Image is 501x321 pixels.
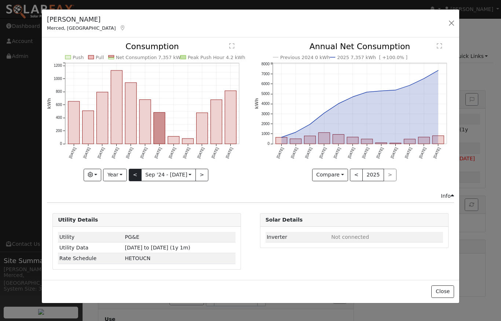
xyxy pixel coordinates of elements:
text: [DATE] [211,147,219,159]
text: [DATE] [418,147,427,159]
span: Z [125,255,151,261]
text: [DATE] [83,147,91,159]
span: ID: null, authorized: None [331,234,369,240]
rect: onclick="" [68,102,80,144]
circle: onclick="" [294,131,297,134]
rect: onclick="" [275,138,287,144]
strong: Solar Details [266,217,303,223]
text: Net Consumption 7,357 kWh [116,55,184,60]
rect: onclick="" [111,70,122,144]
td: Utility [58,232,124,242]
text: 3000 [261,112,270,116]
span: ID: 17248121, authorized: 09/03/25 [125,234,139,240]
circle: onclick="" [365,91,368,94]
circle: onclick="" [380,90,383,92]
text: [DATE] [139,147,148,159]
text:  [229,43,234,49]
td: Rate Schedule [58,253,124,264]
text: 1200 [54,64,62,68]
text: Peak Push Hour 4.2 kWh [188,55,245,60]
circle: onclick="" [308,123,311,126]
button: Sep '24 - [DATE] [141,169,196,181]
button: Close [431,285,454,298]
rect: onclick="" [347,137,358,144]
td: Inverter [266,232,330,242]
strong: Utility Details [58,217,98,223]
span: Merced, [GEOGRAPHIC_DATA] [47,25,116,31]
text: 800 [56,90,62,94]
rect: onclick="" [361,139,373,144]
text: [DATE] [432,147,441,159]
text: 400 [56,116,62,120]
rect: onclick="" [83,111,94,144]
td: Utility Data [58,242,124,253]
text: [DATE] [168,147,176,159]
rect: onclick="" [390,143,401,144]
button: Year [103,169,127,181]
button: Compare [312,169,348,181]
rect: onclick="" [304,136,315,144]
text: [DATE] [376,147,384,159]
text: 1000 [54,77,62,81]
rect: onclick="" [418,137,429,144]
rect: onclick="" [404,139,415,144]
rect: onclick="" [125,83,136,144]
circle: onclick="" [408,84,411,87]
text: 2025 7,357 kWh [ +100.0% ] [337,55,407,60]
text: [DATE] [197,147,205,159]
button: < [129,169,142,181]
text:  [437,43,442,49]
text: [DATE] [225,147,234,159]
text: 2000 [261,122,270,126]
text: 0 [267,142,270,146]
text: [DATE] [125,147,134,159]
a: Map [120,25,126,31]
text: [DATE] [361,147,370,159]
text: 7000 [261,72,270,76]
text: [DATE] [97,147,105,159]
text: 600 [56,103,62,107]
circle: onclick="" [394,89,397,92]
button: 2025 [362,169,384,181]
circle: onclick="" [323,112,326,115]
circle: onclick="" [337,102,340,105]
rect: onclick="" [168,136,179,144]
rect: onclick="" [290,139,301,144]
text: [DATE] [304,147,312,159]
text: 1000 [261,132,270,136]
rect: onclick="" [211,100,222,144]
text: Previous 2024 0 kWh [280,55,330,60]
button: > [195,169,208,181]
circle: onclick="" [423,77,425,80]
text: [DATE] [182,147,191,159]
text: 5000 [261,92,270,96]
text: 8000 [261,62,270,66]
circle: onclick="" [351,96,354,99]
text: kWh [47,98,52,109]
rect: onclick="" [225,91,237,144]
text: 6000 [261,82,270,86]
text: Push [73,55,84,60]
text: 0 [60,142,62,146]
text: [DATE] [154,147,162,159]
text: [DATE] [347,147,355,159]
button: < [350,169,363,181]
rect: onclick="" [318,133,330,144]
text: [DATE] [111,147,120,159]
text: Annual Net Consumption [309,42,410,51]
text: [DATE] [404,147,412,159]
rect: onclick="" [139,100,151,144]
text: 200 [56,129,62,133]
rect: onclick="" [376,143,387,144]
rect: onclick="" [97,92,108,144]
rect: onclick="" [197,113,208,144]
text: 4000 [261,102,270,106]
rect: onclick="" [182,139,194,144]
text: [DATE] [290,147,298,159]
text: [DATE] [276,147,284,159]
circle: onclick="" [280,136,283,139]
circle: onclick="" [437,69,440,72]
rect: onclick="" [333,135,344,144]
text: Pull [96,55,104,60]
span: [DATE] to [DATE] (1y 1m) [125,245,190,251]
